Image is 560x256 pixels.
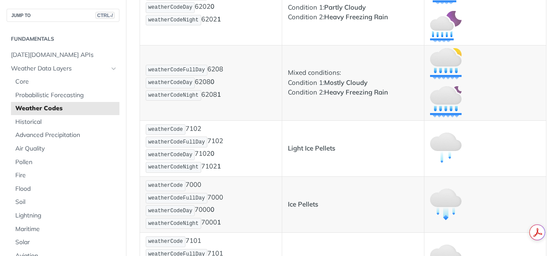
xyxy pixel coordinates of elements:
[7,35,119,43] h2: Fundamentals
[11,129,119,142] a: Advanced Precipitation
[217,90,221,98] strong: 1
[430,59,462,67] span: Expand image
[148,67,205,73] span: weatherCodeFullDay
[15,171,117,180] span: Fire
[148,17,199,23] span: weatherCodeNight
[15,118,117,126] span: Historical
[148,208,192,214] span: weatherCodeDay
[430,21,462,30] span: Expand image
[146,64,276,102] p: 6208 6208 6208
[15,77,117,86] span: Core
[15,211,117,220] span: Lightning
[324,78,367,87] strong: Mostly Cloudy
[148,182,183,189] span: weatherCode
[148,195,205,201] span: weatherCodeFullDay
[430,200,462,208] span: Expand image
[15,198,117,207] span: Soil
[11,223,119,236] a: Maritime
[11,51,117,60] span: [DATE][DOMAIN_NAME] APIs
[11,156,119,169] a: Pollen
[324,88,388,96] strong: Heavy Freezing Rain
[148,221,199,227] span: weatherCodeNight
[11,236,119,249] a: Solar
[430,97,462,105] span: Expand image
[11,64,108,73] span: Weather Data Layers
[7,9,119,22] button: JUMP TOCTRL-/
[430,11,462,42] img: partly_cloudy_heavy_freezing_rain_night
[210,206,214,214] strong: 0
[148,92,199,98] span: weatherCodeNight
[7,49,119,62] a: [DATE][DOMAIN_NAME] APIs
[11,209,119,222] a: Lightning
[288,144,335,152] strong: Light Ice Pellets
[15,225,117,234] span: Maritime
[11,102,119,115] a: Weather Codes
[210,150,214,158] strong: 0
[11,196,119,209] a: Soil
[430,48,462,80] img: mostly_cloudy_heavy_freezing_rain_day
[110,65,117,72] button: Hide subpages for Weather Data Layers
[95,12,115,19] span: CTRL-/
[7,62,119,75] a: Weather Data LayersHide subpages for Weather Data Layers
[11,116,119,129] a: Historical
[324,3,366,11] strong: Partly Cloudy
[210,2,214,11] strong: 0
[148,164,199,170] span: weatherCodeNight
[148,4,192,11] span: weatherCodeDay
[288,200,318,208] strong: Ice Pellets
[11,89,119,102] a: Probabilistic Forecasting
[430,86,462,118] img: mostly_cloudy_heavy_freezing_rain_night
[148,139,205,145] span: weatherCodeFullDay
[430,189,462,220] img: ice_pellets
[324,13,388,21] strong: Heavy Freezing Rain
[217,162,221,170] strong: 1
[430,144,462,152] span: Expand image
[15,158,117,167] span: Pollen
[15,238,117,247] span: Solar
[288,68,418,98] p: Mixed conditions: Condition 1: Condition 2:
[146,179,276,230] p: 7000 7000 7000 7000
[430,133,462,164] img: light_ice_pellets
[210,77,214,86] strong: 0
[15,144,117,153] span: Air Quality
[15,185,117,193] span: Flood
[148,126,183,133] span: weatherCode
[148,152,192,158] span: weatherCodeDay
[11,182,119,196] a: Flood
[148,238,183,245] span: weatherCode
[146,123,276,174] p: 7102 7102 7102 7102
[15,91,117,100] span: Probabilistic Forecasting
[15,104,117,113] span: Weather Codes
[217,15,221,23] strong: 1
[11,75,119,88] a: Core
[11,142,119,155] a: Air Quality
[148,80,192,86] span: weatherCodeDay
[11,169,119,182] a: Fire
[15,131,117,140] span: Advanced Precipitation
[217,218,221,227] strong: 1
